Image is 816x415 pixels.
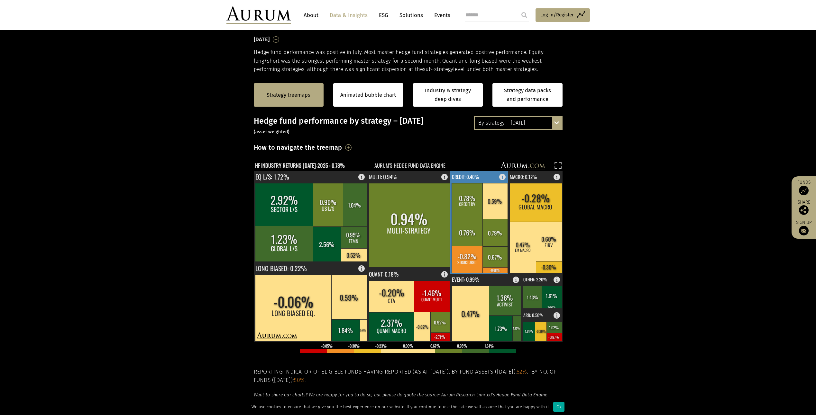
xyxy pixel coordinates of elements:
[492,83,563,107] a: Strategy data packs and performance
[254,35,270,44] h3: [DATE]
[540,11,574,19] span: Log in/Register
[795,220,813,235] a: Sign up
[326,9,371,21] a: Data & Insights
[376,9,391,21] a: ESG
[795,200,813,215] div: Share
[267,91,310,99] a: Strategy treemaps
[340,91,396,99] a: Animated bubble chart
[795,180,813,195] a: Funds
[431,9,450,21] a: Events
[518,9,531,22] input: Submit
[294,377,305,384] span: 80%
[300,9,322,21] a: About
[254,368,563,385] h5: Reporting indicator of eligible funds having reported (as at [DATE]). By fund assets ([DATE]): . ...
[254,48,563,74] p: Hedge fund performance was positive in July. Most master hedge fund strategies generated positive...
[799,205,809,215] img: Share this post
[254,142,342,153] h3: How to navigate the treemap
[799,186,809,195] img: Access Funds
[226,6,291,24] img: Aurum
[413,83,483,107] a: Industry & strategy deep dives
[475,117,562,129] div: By strategy – [DATE]
[396,9,426,21] a: Solutions
[254,129,290,135] small: (asset weighted)
[553,402,564,412] div: Ok
[799,226,809,235] img: Sign up to our newsletter
[423,66,453,72] span: sub-strategy
[254,392,547,398] em: Want to share our charts? We are happy for you to do so, but please do quote the source: Aurum Re...
[254,116,563,136] h3: Hedge fund performance by strategy – [DATE]
[517,368,527,375] span: 82%
[536,8,590,22] a: Log in/Register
